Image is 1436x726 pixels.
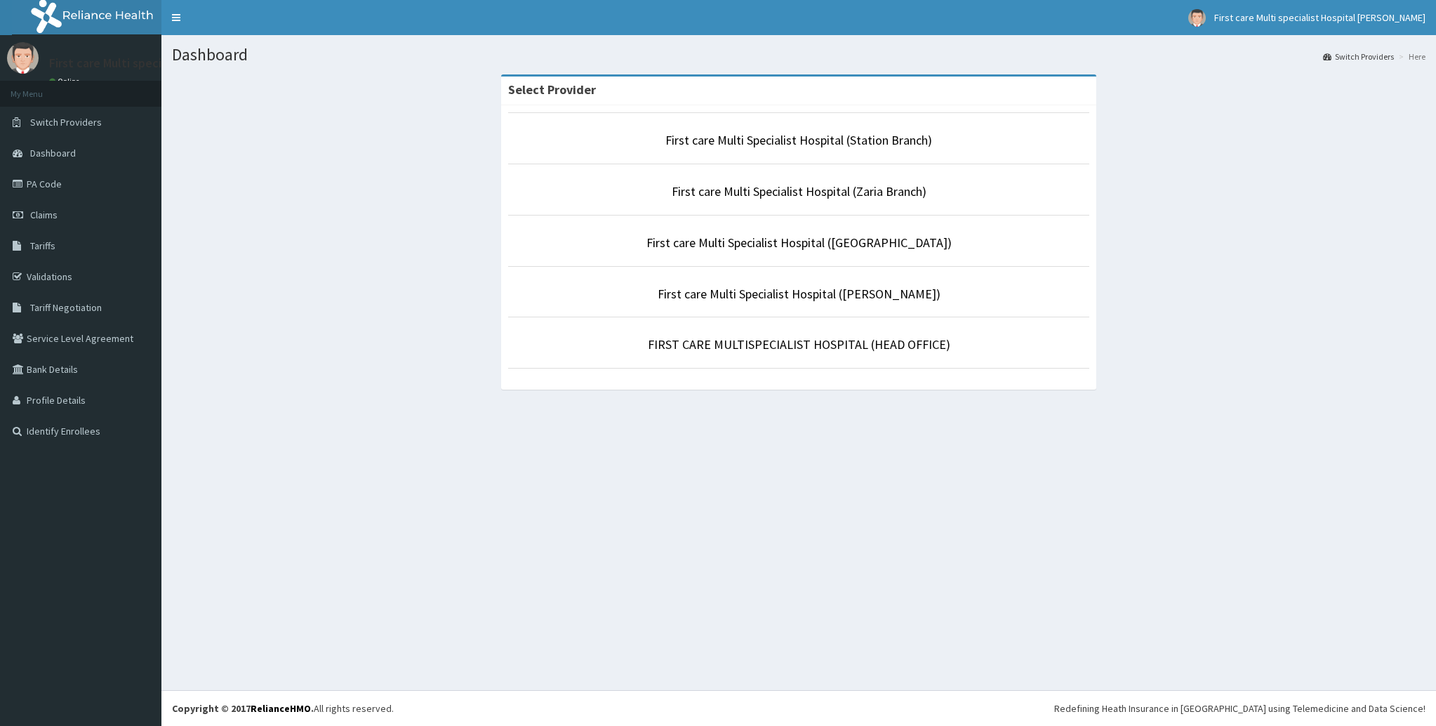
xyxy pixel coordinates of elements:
[646,235,952,251] a: First care Multi Specialist Hospital ([GEOGRAPHIC_DATA])
[30,301,102,314] span: Tariff Negotiation
[1395,51,1425,62] li: Here
[508,81,596,98] strong: Select Provider
[1214,11,1425,24] span: First care Multi specialist Hospital [PERSON_NAME]
[1323,51,1394,62] a: Switch Providers
[49,57,329,70] p: First care Multi specialist Hospital [PERSON_NAME]
[30,209,58,221] span: Claims
[7,42,39,74] img: User Image
[648,336,950,352] a: FIRST CARE MULTISPECIALIST HOSPITAL (HEAD OFFICE)
[1188,9,1206,27] img: User Image
[30,239,55,252] span: Tariffs
[251,702,311,715] a: RelianceHMO
[172,702,314,715] strong: Copyright © 2017 .
[1054,701,1425,715] div: Redefining Heath Insurance in [GEOGRAPHIC_DATA] using Telemedicine and Data Science!
[665,132,932,148] a: First care Multi Specialist Hospital (Station Branch)
[672,183,926,199] a: First care Multi Specialist Hospital (Zaria Branch)
[172,46,1425,64] h1: Dashboard
[161,690,1436,726] footer: All rights reserved.
[30,116,102,128] span: Switch Providers
[658,286,940,302] a: First care Multi Specialist Hospital ([PERSON_NAME])
[49,77,83,86] a: Online
[30,147,76,159] span: Dashboard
